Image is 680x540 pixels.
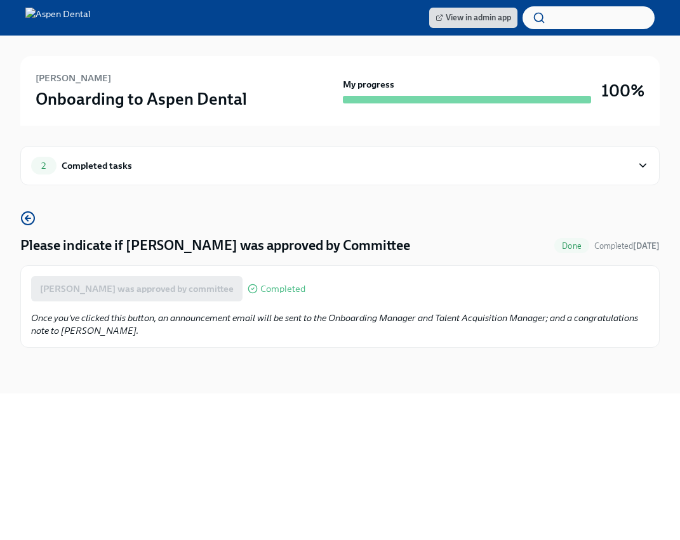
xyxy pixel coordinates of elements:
h6: [PERSON_NAME] [36,71,111,85]
h3: Onboarding to Aspen Dental [36,88,247,110]
span: View in admin app [436,11,511,24]
span: September 25th, 2025 10:06 [594,240,660,252]
em: Once you've clicked this button, an announcement email will be sent to the Onboarding Manager and... [31,312,638,336]
strong: My progress [343,78,394,91]
span: Completed [594,241,660,251]
span: 2 [34,161,53,171]
h4: Please indicate if [PERSON_NAME] was approved by Committee [20,236,410,255]
h3: 100% [601,79,644,102]
img: Aspen Dental [25,8,91,28]
div: Completed tasks [62,159,132,173]
strong: [DATE] [633,241,660,251]
a: View in admin app [429,8,517,28]
span: Completed [260,284,305,294]
span: Done [554,241,589,251]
